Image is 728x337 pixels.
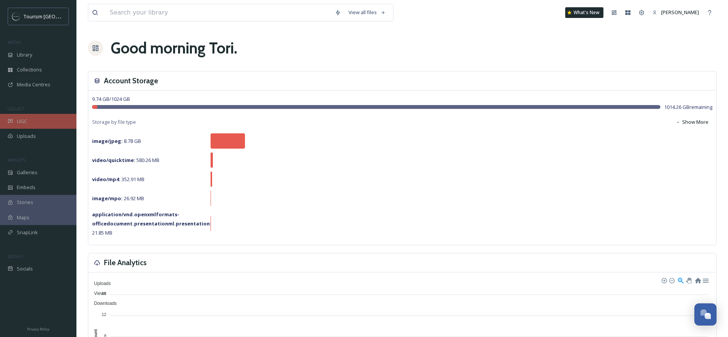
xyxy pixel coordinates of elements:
span: Views [88,291,106,296]
div: Selection Zoom [677,277,684,283]
span: 21.85 MB [92,211,211,236]
div: Zoom In [661,277,666,283]
span: Collections [17,66,42,73]
strong: video/mp4 : [92,176,120,183]
button: Show More [672,115,712,130]
div: Zoom Out [669,277,674,283]
span: Downloads [88,301,117,306]
span: Uploads [88,281,111,286]
span: Stories [17,199,33,206]
h3: Account Storage [104,75,158,86]
span: UGC [17,118,27,125]
span: Embeds [17,184,36,191]
span: Library [17,51,32,58]
strong: image/mpo : [92,195,123,202]
span: 9.74 GB / 1024 GB [92,96,130,102]
strong: video/quicktime : [92,157,135,164]
span: Socials [17,265,33,272]
h3: File Analytics [104,257,147,268]
span: 1014.26 GB remaining [664,104,712,111]
span: WIDGETS [8,157,25,163]
a: [PERSON_NAME] [649,5,703,20]
span: [PERSON_NAME] [661,9,699,16]
span: Galleries [17,169,37,176]
span: 352.91 MB [92,176,144,183]
span: MEDIA [8,39,21,45]
span: 26.92 MB [92,195,144,202]
div: Reset Zoom [694,277,701,283]
a: What's New [565,7,603,18]
span: Privacy Policy [27,327,49,332]
a: Privacy Policy [27,324,49,333]
h1: Good morning Tori . [111,37,237,60]
span: Uploads [17,133,36,140]
tspan: 12 [102,312,106,317]
img: OMNISEND%20Email%20Square%20Images%20.png [12,13,20,20]
span: 580.26 MB [92,157,159,164]
div: Panning [686,278,691,282]
strong: application/vnd.openxmlformats-officedocument.presentationml.presentation : [92,211,211,227]
button: Open Chat [694,303,717,326]
span: COLLECT [8,106,24,112]
span: 8.78 GB [92,138,141,144]
span: Tourism [GEOGRAPHIC_DATA] [24,13,92,20]
span: Storage by file type [92,118,136,126]
a: View all files [345,5,389,20]
span: SOCIALS [8,253,23,259]
span: Maps [17,214,29,221]
tspan: 16 [102,291,106,296]
input: Search your library [106,4,331,21]
span: SnapLink [17,229,38,236]
div: Menu [702,277,709,283]
span: Media Centres [17,81,50,88]
strong: image/jpeg : [92,138,123,144]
